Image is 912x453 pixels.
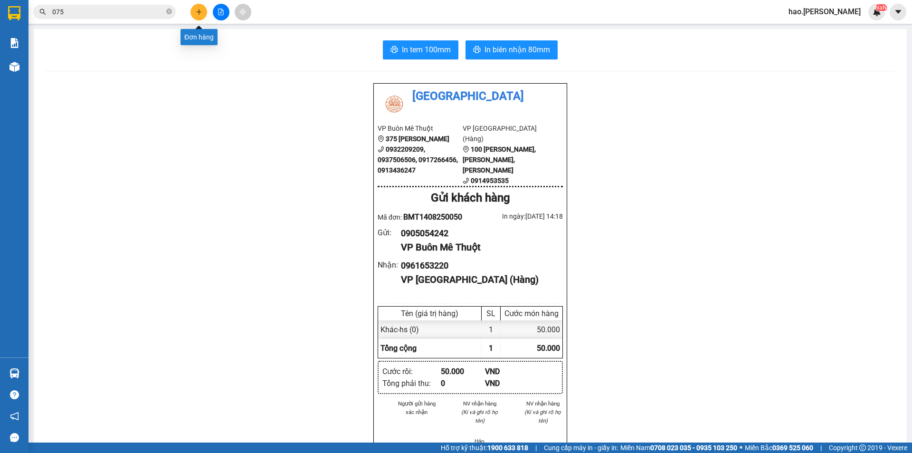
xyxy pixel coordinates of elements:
[465,40,558,59] button: printerIn biên nhận 80mm
[873,8,881,16] img: icon-new-feature
[403,212,462,222] span: BMT1408250050
[460,399,500,408] li: NV nhận hàng
[463,146,469,153] span: environment
[218,9,224,15] span: file-add
[52,7,164,17] input: Tìm tên, số ĐT hoặc mã đơn
[9,62,19,72] img: warehouse-icon
[190,4,207,20] button: plus
[386,135,449,143] b: 375 [PERSON_NAME]
[166,9,172,14] span: close-circle
[8,6,20,20] img: logo-vxr
[537,344,560,353] span: 50.000
[535,443,537,453] span: |
[378,146,384,153] span: phone
[166,8,172,17] span: close-circle
[401,240,555,255] div: VP Buôn Mê Thuột
[378,135,384,142] span: environment
[463,177,469,184] span: phone
[397,399,437,416] li: Người gửi hàng xác nhận
[859,444,866,451] span: copyright
[9,368,19,378] img: warehouse-icon
[471,177,509,184] b: 0914953535
[487,444,528,452] strong: 1900 633 818
[461,409,498,424] i: (Kí và ghi rõ họ tên)
[460,437,500,445] li: Hảo
[484,44,550,56] span: In biên nhận 80mm
[470,211,563,222] div: In ngày: [DATE] 14:18
[441,377,485,389] div: 0
[378,145,458,174] b: 0932209209, 0937506506, 0917266456, 0913436247
[745,443,813,453] span: Miền Bắc
[875,4,887,11] sup: NaN
[382,366,441,377] div: Cước rồi :
[5,67,66,77] li: VP Buôn Mê Thuột
[401,259,555,272] div: 0961653220
[772,444,813,452] strong: 0369 525 060
[482,320,501,339] div: 1
[213,4,229,20] button: file-add
[402,44,451,56] span: In tem 100mm
[380,325,419,334] span: Khác - hs (0)
[9,38,19,48] img: solution-icon
[473,46,481,55] span: printer
[239,9,246,15] span: aim
[484,309,498,318] div: SL
[401,272,555,287] div: VP [GEOGRAPHIC_DATA] (Hàng)
[522,399,563,408] li: NV nhận hàng
[441,366,485,377] div: 50.000
[463,123,548,144] li: VP [GEOGRAPHIC_DATA] (Hàng)
[5,5,38,38] img: logo.jpg
[66,67,126,98] li: VP [GEOGRAPHIC_DATA] (Hàng)
[740,446,742,450] span: ⚪️
[485,366,529,377] div: VND
[378,227,401,239] div: Gửi :
[378,87,563,106] li: [GEOGRAPHIC_DATA]
[890,4,906,20] button: caret-down
[501,320,562,339] div: 50.000
[10,433,19,442] span: message
[196,9,202,15] span: plus
[544,443,618,453] span: Cung cấp máy in - giấy in:
[378,211,470,223] div: Mã đơn:
[441,443,528,453] span: Hỗ trợ kỹ thuật:
[390,46,398,55] span: printer
[503,309,560,318] div: Cước món hàng
[5,5,138,56] li: [GEOGRAPHIC_DATA]
[820,443,822,453] span: |
[382,377,441,389] div: Tổng phải thu :
[10,412,19,421] span: notification
[10,390,19,399] span: question-circle
[235,4,251,20] button: aim
[378,123,463,134] li: VP Buôn Mê Thuột
[620,443,737,453] span: Miền Nam
[383,40,458,59] button: printerIn tem 100mm
[489,344,493,353] span: 1
[378,87,411,121] img: logo.jpg
[39,9,46,15] span: search
[463,145,536,174] b: 100 [PERSON_NAME], [PERSON_NAME], [PERSON_NAME]
[781,6,868,18] span: hao.[PERSON_NAME]
[378,189,563,207] div: Gửi khách hàng
[524,409,561,424] i: (Kí và ghi rõ họ tên)
[894,8,902,16] span: caret-down
[380,309,479,318] div: Tên (giá trị hàng)
[378,259,401,271] div: Nhận :
[380,344,417,353] span: Tổng cộng
[650,444,737,452] strong: 0708 023 035 - 0935 103 250
[401,227,555,240] div: 0905054242
[485,377,529,389] div: VND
